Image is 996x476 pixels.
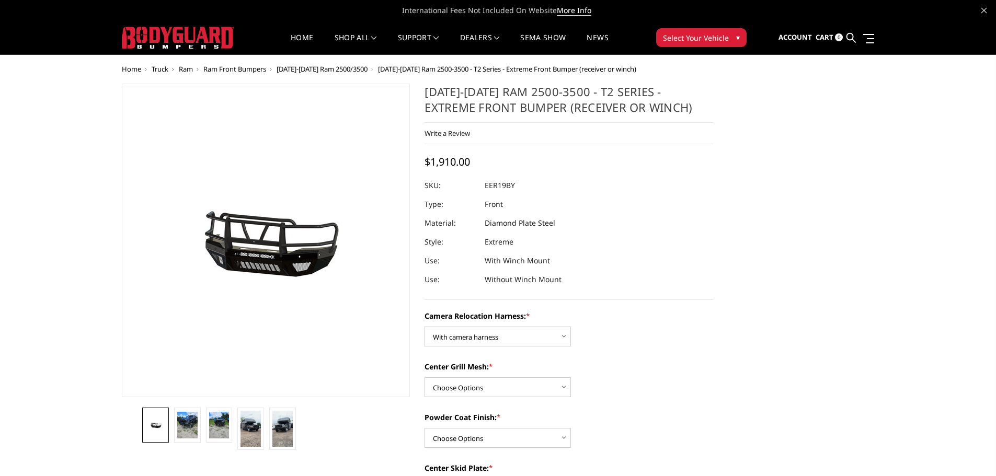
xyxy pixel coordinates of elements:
[425,270,477,289] dt: Use:
[485,214,555,233] dd: Diamond Plate Steel
[122,27,234,49] img: BODYGUARD BUMPERS
[145,420,166,429] img: 2019-2025 Ram 2500-3500 - T2 Series - Extreme Front Bumper (receiver or winch)
[152,64,168,74] a: Truck
[241,411,261,447] img: 2019-2025 Ram 2500-3500 - T2 Series - Extreme Front Bumper (receiver or winch)
[209,412,230,439] img: 2019-2025 Ram 2500-3500 - T2 Series - Extreme Front Bumper (receiver or winch)
[378,64,636,74] span: [DATE]-[DATE] Ram 2500-3500 - T2 Series - Extreme Front Bumper (receiver or winch)
[335,34,377,54] a: shop all
[425,462,713,473] label: Center Skid Plate:
[485,176,515,195] dd: EER19BY
[398,34,439,54] a: Support
[425,84,713,123] h1: [DATE]-[DATE] Ram 2500-3500 - T2 Series - Extreme Front Bumper (receiver or winch)
[460,34,500,54] a: Dealers
[557,5,591,16] a: More Info
[485,195,503,214] dd: Front
[425,129,470,138] a: Write a Review
[425,361,713,372] label: Center Grill Mesh:
[177,412,198,439] img: 2019-2025 Ram 2500-3500 - T2 Series - Extreme Front Bumper (receiver or winch)
[656,28,747,47] button: Select Your Vehicle
[779,24,812,52] a: Account
[944,426,996,476] iframe: Chat Widget
[122,64,141,74] a: Home
[425,310,713,321] label: Camera Relocation Harness:
[122,84,410,397] a: 2019-2025 Ram 2500-3500 - T2 Series - Extreme Front Bumper (receiver or winch)
[485,251,550,270] dd: With Winch Mount
[816,32,833,42] span: Cart
[816,24,843,52] a: Cart 0
[587,34,608,54] a: News
[425,214,477,233] dt: Material:
[277,64,368,74] a: [DATE]-[DATE] Ram 2500/3500
[425,412,713,423] label: Powder Coat Finish:
[425,176,477,195] dt: SKU:
[272,411,293,447] img: 2019-2025 Ram 2500-3500 - T2 Series - Extreme Front Bumper (receiver or winch)
[179,64,193,74] a: Ram
[291,34,313,54] a: Home
[425,233,477,251] dt: Style:
[485,270,562,289] dd: Without Winch Mount
[779,32,812,42] span: Account
[663,32,729,43] span: Select Your Vehicle
[425,195,477,214] dt: Type:
[736,32,740,43] span: ▾
[425,251,477,270] dt: Use:
[425,155,470,169] span: $1,910.00
[835,33,843,41] span: 0
[520,34,566,54] a: SEMA Show
[485,233,513,251] dd: Extreme
[203,64,266,74] a: Ram Front Bumpers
